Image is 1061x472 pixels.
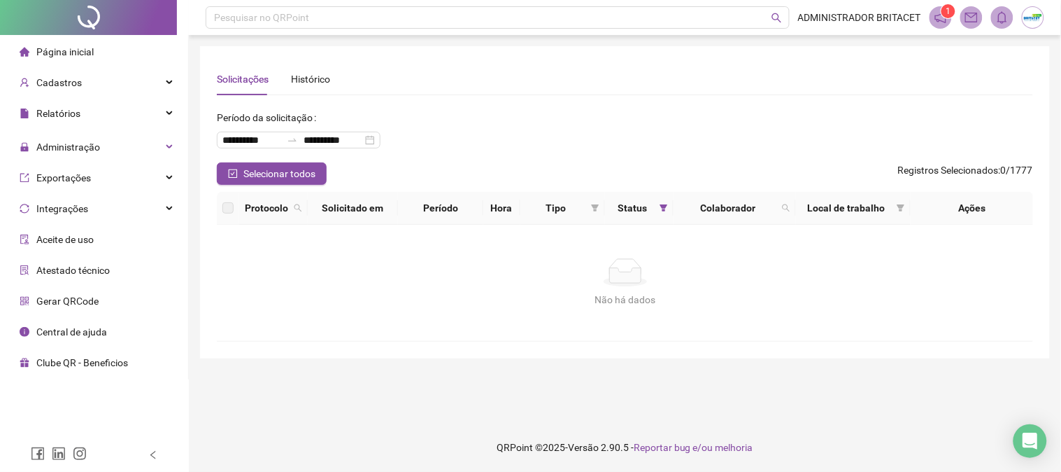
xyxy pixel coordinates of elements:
[20,142,29,152] span: lock
[245,200,288,216] span: Protocolo
[1023,7,1044,28] img: 73035
[611,200,654,216] span: Status
[217,106,322,129] label: Período da solicitação
[898,165,999,176] span: Registros Selecionados
[217,71,269,87] div: Solicitações
[308,192,398,225] th: Solicitado em
[798,10,921,25] span: ADMINISTRADOR BRITACET
[782,204,790,212] span: search
[36,172,91,183] span: Exportações
[591,204,599,212] span: filter
[20,47,29,57] span: home
[36,141,100,153] span: Administração
[1013,424,1047,458] div: Open Intercom Messenger
[73,447,87,461] span: instagram
[946,6,951,16] span: 1
[20,109,29,118] span: file
[20,235,29,244] span: audit
[996,11,1009,24] span: bell
[802,200,890,216] span: Local de trabalho
[31,447,45,461] span: facebook
[287,134,298,146] span: to
[941,4,955,18] sup: 1
[36,203,88,214] span: Integrações
[526,200,585,216] span: Tipo
[20,173,29,183] span: export
[243,166,315,181] span: Selecionar todos
[779,197,793,218] span: search
[483,192,520,225] th: Hora
[660,204,668,212] span: filter
[20,358,29,368] span: gift
[36,46,94,57] span: Página inicial
[965,11,978,24] span: mail
[228,169,238,179] span: check-square
[291,197,305,218] span: search
[20,296,29,306] span: qrcode
[234,292,1017,307] div: Não há dados
[934,11,947,24] span: notification
[568,442,599,453] span: Versão
[36,326,107,338] span: Central de ajuda
[148,450,158,460] span: left
[20,265,29,275] span: solution
[771,13,782,23] span: search
[217,162,327,185] button: Selecionar todos
[634,442,753,453] span: Reportar bug e/ou melhoria
[287,134,298,146] span: swap-right
[898,162,1033,185] span: : 0 / 1777
[894,197,908,218] span: filter
[36,265,110,276] span: Atestado técnico
[36,296,99,307] span: Gerar QRCode
[588,197,602,218] span: filter
[52,447,66,461] span: linkedin
[679,200,777,216] span: Colaborador
[20,204,29,214] span: sync
[36,77,82,88] span: Cadastros
[398,192,483,225] th: Período
[36,234,94,245] span: Aceite de uso
[189,423,1061,472] footer: QRPoint © 2025 - 2.90.5 -
[291,71,330,87] div: Histórico
[20,327,29,337] span: info-circle
[294,204,302,212] span: search
[916,200,1028,216] div: Ações
[36,108,80,119] span: Relatórios
[20,78,29,88] span: user-add
[36,357,128,368] span: Clube QR - Beneficios
[897,204,905,212] span: filter
[657,197,671,218] span: filter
